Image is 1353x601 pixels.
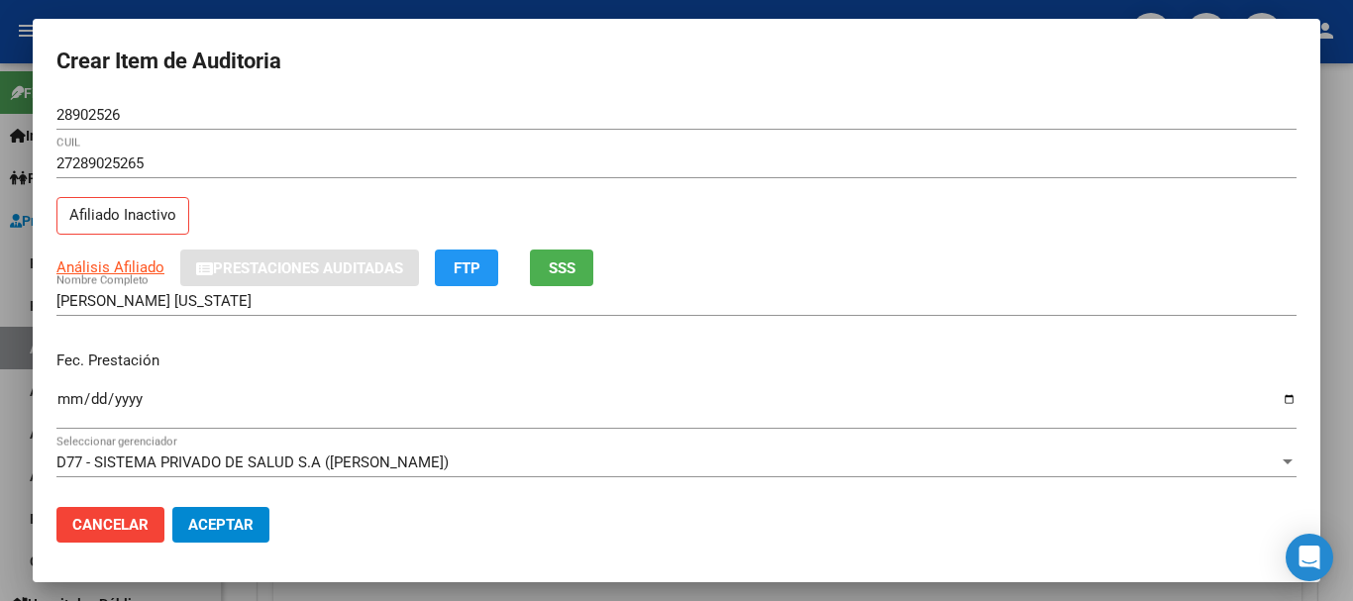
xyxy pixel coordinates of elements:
span: Prestaciones Auditadas [213,259,403,277]
button: SSS [530,250,593,286]
button: Prestaciones Auditadas [180,250,419,286]
button: Cancelar [56,507,164,543]
span: FTP [454,259,480,277]
button: FTP [435,250,498,286]
span: Cancelar [72,516,149,534]
div: Open Intercom Messenger [1286,534,1333,581]
h2: Crear Item de Auditoria [56,43,1297,80]
p: Afiliado Inactivo [56,197,189,236]
span: Aceptar [188,516,254,534]
p: Fec. Prestación [56,350,1297,372]
span: Análisis Afiliado [56,258,164,276]
span: SSS [549,259,575,277]
button: Aceptar [172,507,269,543]
span: D77 - SISTEMA PRIVADO DE SALUD S.A ([PERSON_NAME]) [56,453,449,471]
